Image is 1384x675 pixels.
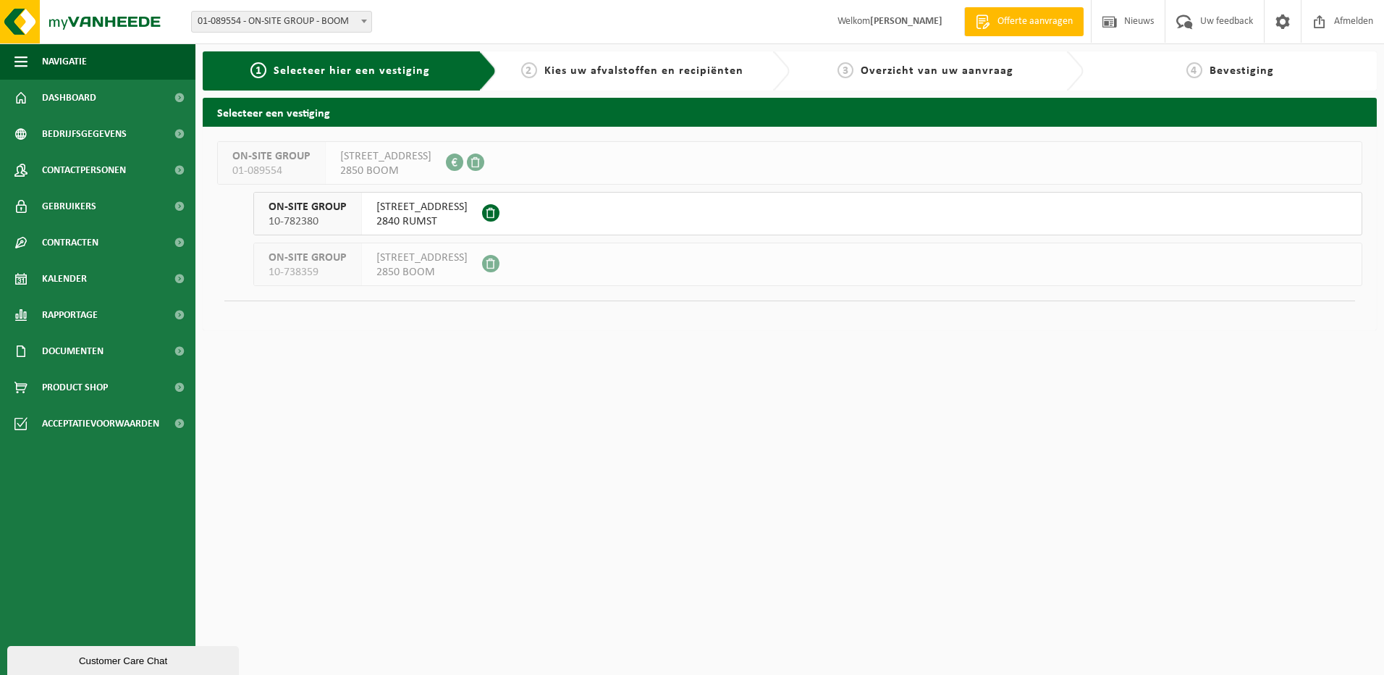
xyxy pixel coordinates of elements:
iframe: chat widget [7,643,242,675]
span: [STREET_ADDRESS] [376,200,468,214]
span: 2850 BOOM [340,164,431,178]
span: ON-SITE GROUP [269,200,347,214]
span: Selecteer hier een vestiging [274,65,430,77]
span: 2840 RUMST [376,214,468,229]
span: Offerte aanvragen [994,14,1076,29]
span: 01-089554 [232,164,311,178]
strong: [PERSON_NAME] [870,16,942,27]
span: 1 [250,62,266,78]
span: ON-SITE GROUP [269,251,347,265]
span: Navigatie [42,43,87,80]
span: Bevestiging [1210,65,1274,77]
span: Contracten [42,225,98,261]
span: Dashboard [42,80,96,116]
span: Gebruikers [42,188,96,225]
span: 10-782380 [269,214,347,229]
span: 4 [1186,62,1202,78]
span: 01-089554 - ON-SITE GROUP - BOOM [191,11,372,33]
span: Rapportage [42,297,98,333]
span: ON-SITE GROUP [232,149,311,164]
span: Kies uw afvalstoffen en recipiënten [544,65,743,77]
span: Bedrijfsgegevens [42,116,127,152]
span: Kalender [42,261,87,297]
button: ON-SITE GROUP 10-782380 [STREET_ADDRESS]2840 RUMST [253,192,1362,235]
span: Documenten [42,333,104,369]
h2: Selecteer een vestiging [203,98,1377,126]
span: 01-089554 - ON-SITE GROUP - BOOM [192,12,371,32]
span: 2 [521,62,537,78]
span: 10-738359 [269,265,347,280]
span: [STREET_ADDRESS] [340,149,431,164]
span: Product Shop [42,369,108,406]
span: [STREET_ADDRESS] [376,251,468,265]
span: Acceptatievoorwaarden [42,406,159,442]
a: Offerte aanvragen [964,7,1084,36]
span: Overzicht van uw aanvraag [861,65,1013,77]
span: 3 [837,62,853,78]
span: Contactpersonen [42,152,126,188]
span: 2850 BOOM [376,265,468,280]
